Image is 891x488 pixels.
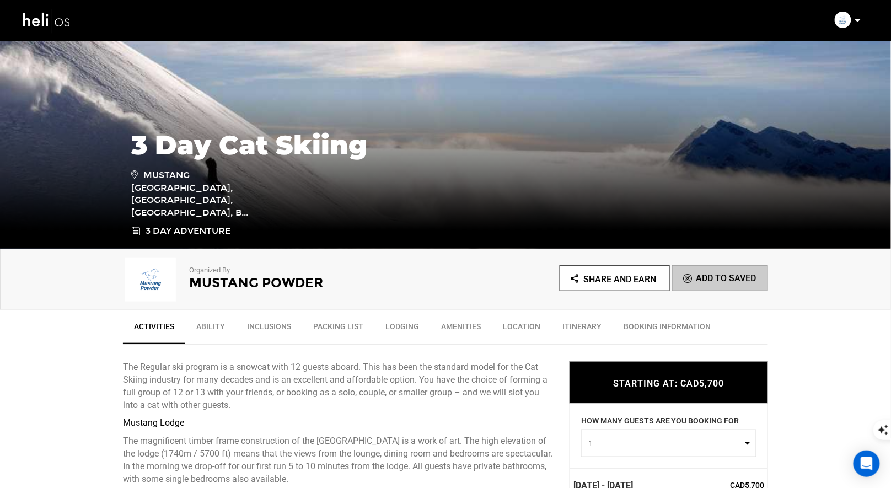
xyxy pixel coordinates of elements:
strong: Mustang Lodge [123,417,184,428]
a: BOOKING INFORMATION [613,315,722,343]
span: Mustang [GEOGRAPHIC_DATA], [GEOGRAPHIC_DATA], [GEOGRAPHIC_DATA], B... [131,168,288,219]
a: Inclusions [236,315,302,343]
img: heli-logo [22,6,72,35]
span: STARTING AT: CAD5,700 [614,378,724,389]
h2: Mustang Powder [189,276,415,290]
a: Packing List [302,315,374,343]
label: HOW MANY GUESTS ARE YOU BOOKING FOR [581,415,739,429]
div: Open Intercom Messenger [854,451,880,477]
a: Lodging [374,315,430,343]
a: Location [492,315,551,343]
p: Organized By [189,265,415,276]
p: The Regular ski program is a snowcat with 12 guests aboard. This has been the standard model for ... [123,361,553,411]
img: img_0ff4e6702feb5b161957f2ea789f15f4.png [123,258,178,302]
a: Ability [185,315,236,343]
button: 1 [581,429,756,457]
a: Itinerary [551,315,613,343]
img: img_0ff4e6702feb5b161957f2ea789f15f4.png [835,12,851,28]
span: 3 Day Adventure [146,225,230,238]
p: The magnificent timber frame construction of the [GEOGRAPHIC_DATA] is a work of art. The high ele... [123,435,553,485]
a: Activities [123,315,185,344]
span: 1 [588,437,742,448]
span: Share and Earn [584,274,657,285]
h1: 3 Day Cat Skiing [131,130,760,160]
a: Amenities [430,315,492,343]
